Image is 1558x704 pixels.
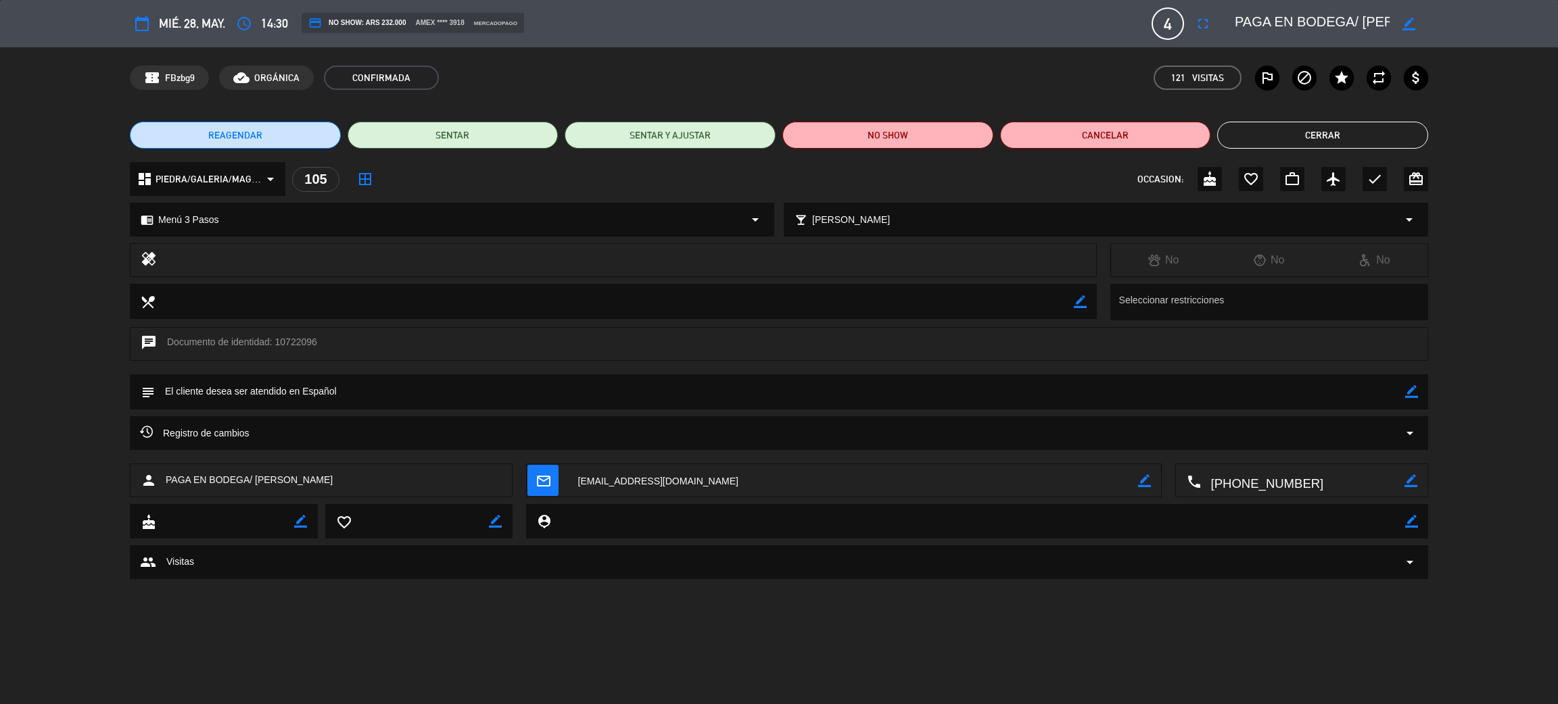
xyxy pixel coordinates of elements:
[1074,295,1087,308] i: border_color
[1367,171,1383,187] i: check
[1408,70,1424,86] i: attach_money
[1171,70,1185,86] span: 121
[156,172,263,187] span: PIEDRA/GALERIA/MAGNUM
[1217,122,1428,149] button: Cerrar
[782,122,993,149] button: NO SHOW
[1325,171,1342,187] i: airplanemode_active
[1402,554,1418,570] span: arrow_drop_down
[232,11,256,36] button: access_time
[1284,171,1300,187] i: work_outline
[1138,474,1151,487] i: border_color
[1405,515,1418,528] i: border_color
[294,515,307,528] i: border_color
[747,211,763,228] i: arrow_drop_down
[141,213,154,226] i: chrome_reader_mode
[1195,16,1211,32] i: fullscreen
[137,171,153,187] i: dashboard
[1371,70,1387,86] i: repeat
[348,122,559,149] button: SENTAR
[565,122,776,149] button: SENTAR Y AJUSTAR
[489,515,502,528] i: border_color
[165,70,195,86] span: FBzbg9
[536,513,551,528] i: person_pin
[1186,474,1201,488] i: local_phone
[130,122,341,149] button: REAGENDAR
[1152,7,1184,40] span: 4
[1000,122,1211,149] button: Cancelar
[1405,385,1418,398] i: border_color
[1217,251,1322,269] div: No
[1404,474,1417,487] i: border_color
[1296,70,1313,86] i: block
[262,171,279,187] i: arrow_drop_down
[1191,11,1215,36] button: fullscreen
[1401,211,1417,228] i: arrow_drop_down
[1202,171,1218,187] i: cake
[140,425,250,441] span: Registro de cambios
[308,16,322,30] i: credit_card
[144,70,160,86] span: confirmation_number
[357,171,373,187] i: border_all
[292,167,339,192] div: 105
[166,472,333,488] span: PAGA EN BODEGA/ [PERSON_NAME]
[130,11,154,36] button: calendar_today
[141,472,157,488] i: person
[166,554,194,570] span: Visitas
[208,128,262,143] span: REAGENDAR
[1408,171,1424,187] i: card_giftcard
[141,334,157,353] i: chat
[236,16,252,32] i: access_time
[254,70,300,86] span: ORGÁNICA
[308,16,406,30] span: NO SHOW: ARS 232.000
[261,14,288,34] span: 14:30
[141,514,156,529] i: cake
[336,514,351,529] i: favorite_border
[1259,70,1275,86] i: outlined_flag
[134,16,150,32] i: calendar_today
[324,66,439,90] span: CONFIRMADA
[536,473,550,488] i: mail_outline
[1402,18,1415,30] i: border_color
[140,554,156,570] span: group
[1243,171,1259,187] i: favorite_border
[474,19,517,28] span: mercadopago
[1402,425,1418,441] i: arrow_drop_down
[1322,251,1427,269] div: No
[1333,70,1350,86] i: star
[130,327,1428,361] div: Documento de identidad: 10722096
[795,213,807,226] i: local_bar
[1111,251,1217,269] div: No
[140,384,155,399] i: subject
[159,14,225,34] span: mié. 28, may.
[812,212,890,228] span: [PERSON_NAME]
[158,212,219,228] span: Menú 3 Pasos
[233,70,250,86] i: cloud_done
[1192,70,1224,86] em: Visitas
[140,294,155,309] i: local_dining
[1137,172,1183,187] span: OCCASION:
[141,251,157,270] i: healing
